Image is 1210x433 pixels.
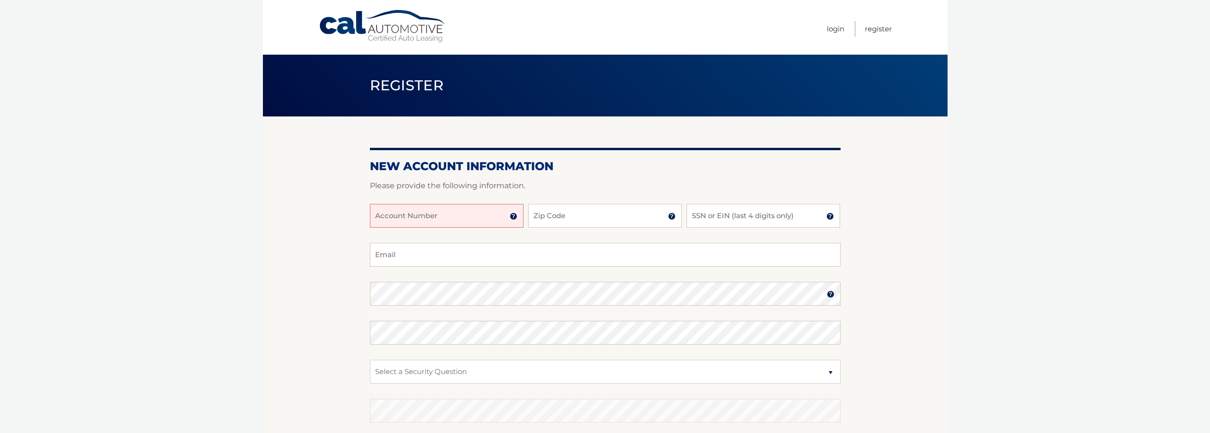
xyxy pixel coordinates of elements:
[687,204,840,228] input: SSN or EIN (last 4 digits only)
[510,212,517,220] img: tooltip.svg
[827,290,834,298] img: tooltip.svg
[528,204,682,228] input: Zip Code
[319,10,447,43] a: Cal Automotive
[827,21,844,37] a: Login
[668,212,676,220] img: tooltip.svg
[370,243,841,267] input: Email
[826,212,834,220] img: tooltip.svg
[370,179,841,192] p: Please provide the following information.
[370,77,444,94] span: Register
[865,21,892,37] a: Register
[370,159,841,173] h2: New Account Information
[370,204,523,228] input: Account Number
